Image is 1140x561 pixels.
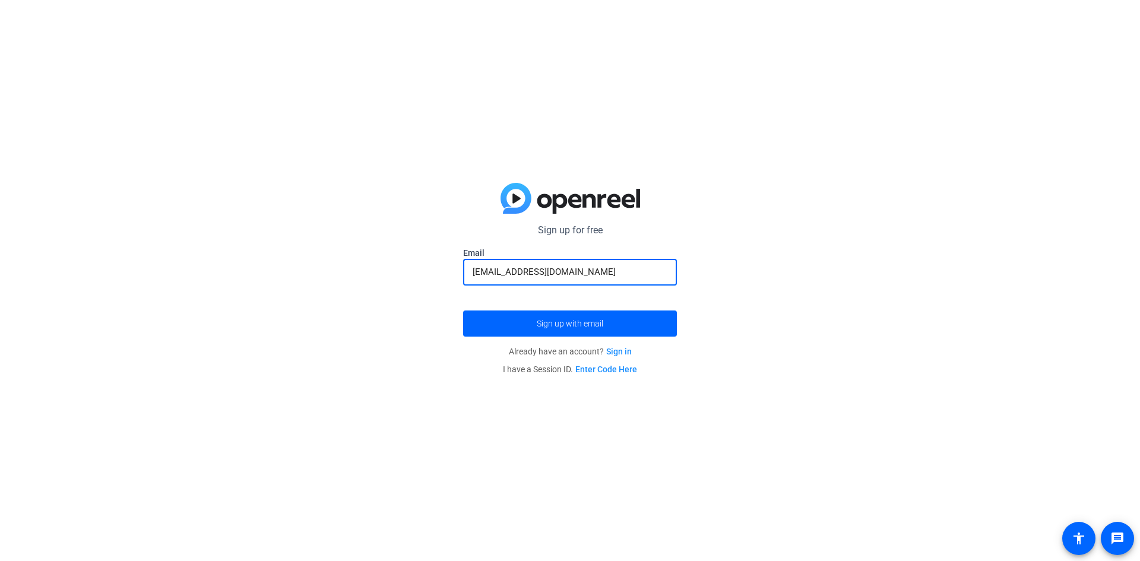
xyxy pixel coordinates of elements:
img: blue-gradient.svg [501,183,640,214]
span: Already have an account? [509,347,632,356]
a: Enter Code Here [575,365,637,374]
a: Sign in [606,347,632,356]
input: Enter Email Address [473,265,667,279]
button: Sign up with email [463,310,677,337]
span: I have a Session ID. [503,365,637,374]
mat-icon: accessibility [1072,531,1086,546]
p: Sign up for free [463,223,677,237]
label: Email [463,247,677,259]
mat-icon: message [1110,531,1125,546]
